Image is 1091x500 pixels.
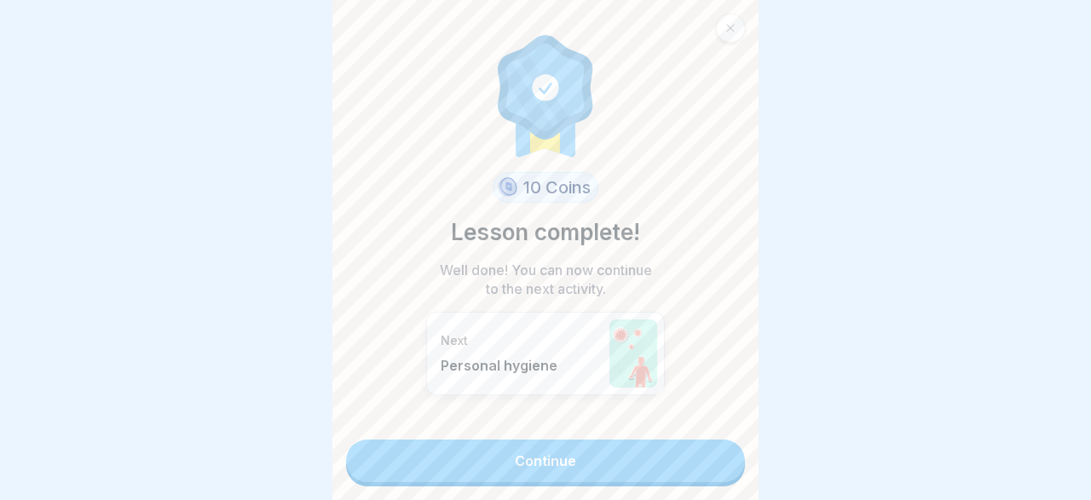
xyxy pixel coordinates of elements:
[441,333,601,348] p: Next
[346,440,745,482] a: Continue
[493,172,598,203] div: 10 Coins
[435,261,656,298] p: Well done! You can now continue to the next activity.
[488,31,603,158] img: completion.svg
[451,216,640,249] p: Lesson complete!
[441,357,601,374] p: Personal hygiene
[495,175,520,200] img: coin.svg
